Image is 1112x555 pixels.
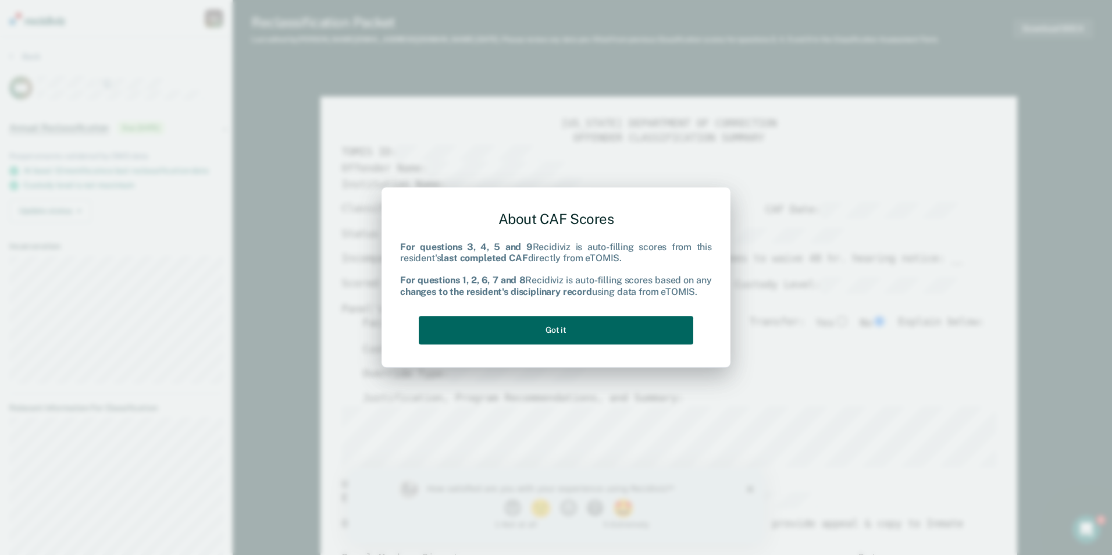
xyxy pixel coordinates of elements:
[400,201,712,237] div: About CAF Scores
[399,17,406,24] div: Close survey
[400,275,525,286] b: For questions 1, 2, 6, 7 and 8
[156,31,176,49] button: 1
[51,12,70,30] img: Profile image for Kim
[79,15,348,26] div: How satisfied are you with your experience using Recidiviz?
[400,241,533,252] b: For questions 3, 4, 5 and 9
[255,52,365,60] div: 5 - Extremely
[212,31,232,49] button: 3
[79,52,189,60] div: 1 - Not at all
[419,316,693,344] button: Got it
[265,31,288,49] button: 5
[400,241,712,297] div: Recidiviz is auto-filling scores from this resident's directly from eTOMIS. Recidiviz is auto-fil...
[182,31,206,49] button: 2
[238,31,259,49] button: 4
[400,286,592,297] b: changes to the resident's disciplinary record
[441,252,528,264] b: last completed CAF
